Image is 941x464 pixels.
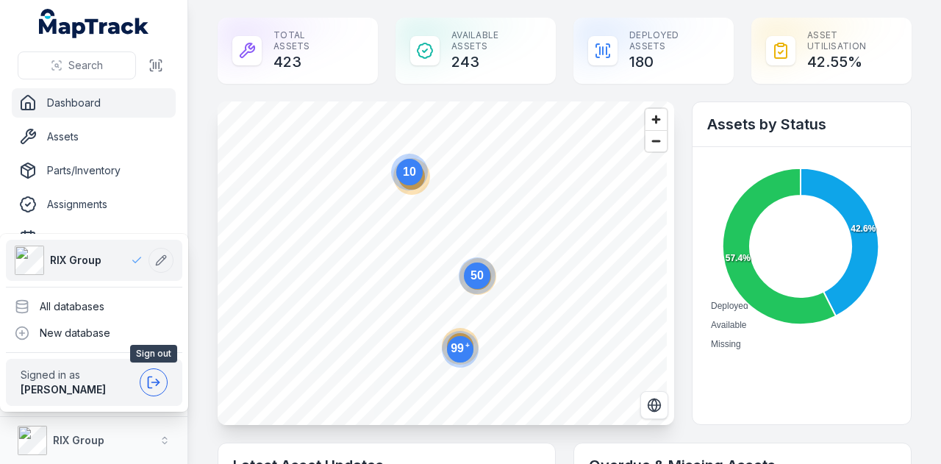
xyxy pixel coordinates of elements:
strong: RIX Group [53,434,104,446]
div: All databases [6,293,182,320]
span: Signed in as [21,368,134,382]
span: Sign out [130,345,177,363]
div: New database [6,320,182,346]
strong: [PERSON_NAME] [21,383,106,396]
span: RIX Group [50,253,101,268]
